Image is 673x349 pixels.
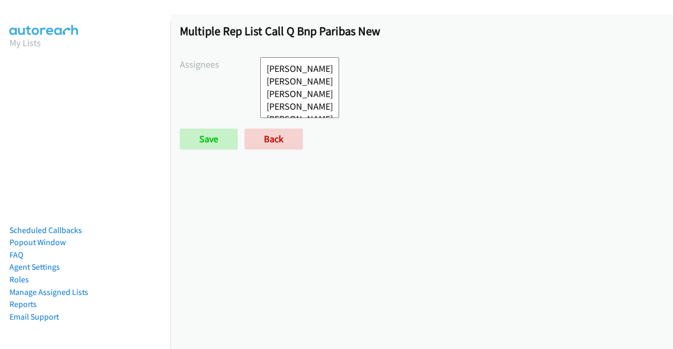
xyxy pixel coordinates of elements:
a: My Lists [9,37,41,49]
a: Scheduled Callbacks [9,225,82,235]
option: [PERSON_NAME] [266,75,334,88]
a: Roles [9,274,29,284]
a: Popout Window [9,237,66,247]
a: Manage Assigned Lists [9,287,88,297]
a: Agent Settings [9,262,60,272]
h1: Multiple Rep List Call Q Bnp Paribas New [180,24,664,38]
label: Assignees [180,57,260,71]
option: [PERSON_NAME] [266,113,334,125]
a: Email Support [9,312,59,322]
input: Save [180,129,238,150]
option: [PERSON_NAME] [266,62,334,75]
a: FAQ [9,250,23,260]
option: [PERSON_NAME] [266,88,334,100]
a: Reports [9,299,37,309]
option: [PERSON_NAME] [266,100,334,113]
a: Back [244,129,303,150]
